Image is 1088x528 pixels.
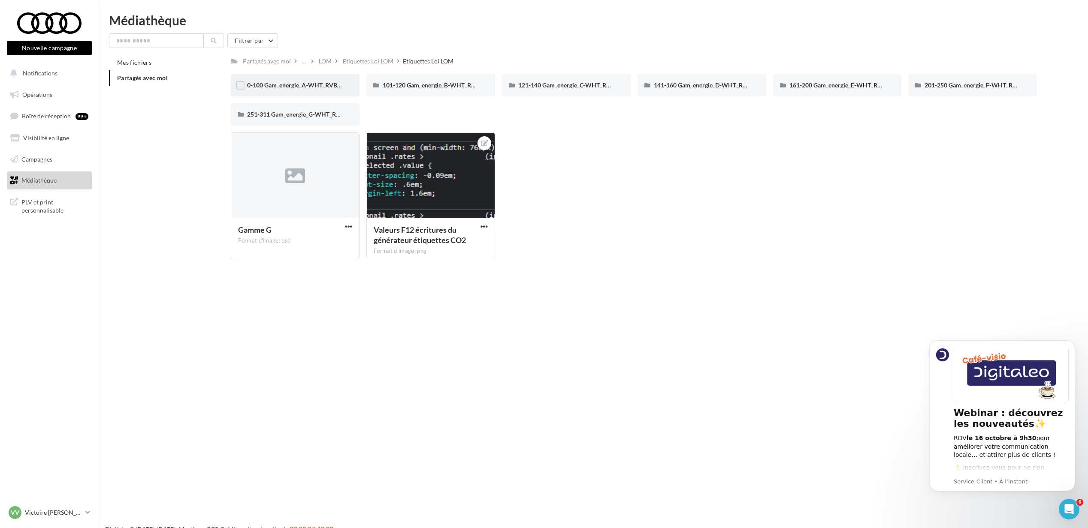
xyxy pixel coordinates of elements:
span: 0-100 Gam_energie_A-WHT_RVB_PNG_1080PX [247,81,377,89]
span: 6 [1076,499,1083,506]
div: Format d'image: png [374,247,488,255]
span: 101-120 Gam_energie_B-WHT_RVB_PNG_1080PX [383,81,519,89]
span: Notifications [23,69,57,77]
div: Partagés avec moi [243,57,291,66]
span: Boîte de réception [22,112,71,120]
a: Opérations [5,86,94,104]
span: Gamme G [238,225,272,234]
div: LOM [319,57,332,66]
div: Format d'image: psd [238,237,352,245]
button: Nouvelle campagne [7,41,92,55]
div: Médiathèque [109,14,1078,27]
span: Campagnes [21,155,52,162]
span: 121-140 Gam_energie_C-WHT_RVB_PNG_1080PX [518,81,654,89]
div: Etiquettes Loi LOM [343,57,393,66]
span: Valeurs F12 écritures du générateur étiquettes CO2 [374,225,466,245]
span: 201-250 Gam_energie_F-WHT_RVB_PNG_1080PX [925,81,1061,89]
div: ... [300,55,308,67]
span: 251-311 Gam_energie_G-WHT_RVB_PNG_1080PX [247,111,384,118]
iframe: Intercom live chat [1059,499,1079,519]
button: Filtrer par [227,33,278,48]
a: Campagnes [5,150,94,168]
span: Partagés avec moi [117,74,168,81]
a: Boîte de réception99+ [5,107,94,125]
span: Mes fichiers [117,59,151,66]
span: Opérations [22,91,52,98]
a: Visibilité en ligne [5,129,94,147]
span: 141-160 Gam_energie_D-WHT_RVB_PNG_1080PX [654,81,791,89]
div: 99+ [76,113,88,120]
a: Médiathèque [5,171,94,189]
p: Victoire [PERSON_NAME] [25,508,82,517]
span: Médiathèque [21,177,57,184]
span: PLV et print personnalisable [21,196,88,215]
span: 161-200 Gam_energie_E-WHT_RVB_PNG_1080PX [789,81,925,89]
div: Etiquettes Loi LOM [403,57,453,66]
a: PLV et print personnalisable [5,193,94,218]
a: VV Victoire [PERSON_NAME] [7,504,92,521]
button: Notifications [5,64,90,82]
iframe: Intercom notifications message [916,329,1088,524]
span: VV [11,508,19,517]
span: Visibilité en ligne [23,134,69,141]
